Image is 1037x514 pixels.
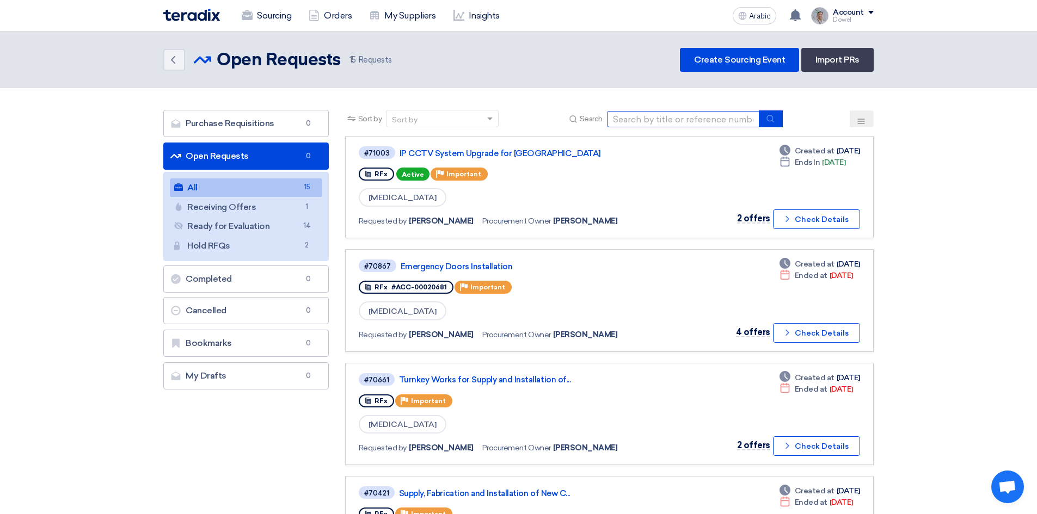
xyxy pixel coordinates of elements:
[400,148,601,158] font: IP CCTV System Upgrade for [GEOGRAPHIC_DATA]
[187,240,230,251] font: Hold RFQs
[163,110,329,137] a: Purchase Requisitions0
[163,143,329,170] a: Open Requests0
[795,215,849,224] font: Check Details
[737,213,770,224] font: 2 offers
[364,262,391,270] font: #70867
[694,54,785,65] font: Create Sourcing Event
[359,330,407,339] font: Requested by
[736,327,770,337] font: 4 offers
[482,330,551,339] font: Procurement Owner
[773,436,860,456] button: Check Details
[991,470,1024,503] a: Open chat
[553,330,618,339] font: [PERSON_NAME]
[305,241,309,249] font: 2
[187,202,256,212] font: Receiving Offers
[306,339,311,347] font: 0
[795,146,834,156] font: Created at
[399,488,671,498] a: Supply, Fabrication and Installation of New C...
[553,216,618,226] font: [PERSON_NAME]
[217,52,341,69] font: Open Requests
[409,330,474,339] font: [PERSON_NAME]
[359,443,407,453] font: Requested by
[187,221,269,231] font: Ready for Evaluation
[306,275,311,283] font: 0
[358,55,392,65] font: Requests
[815,54,860,65] font: Import PRs
[375,283,388,291] font: RFx
[833,8,864,17] font: Account
[324,10,352,21] font: Orders
[837,259,860,269] font: [DATE]
[607,111,759,127] input: Search by title or reference number
[446,170,481,178] font: Important
[186,370,226,381] font: My Drafts
[305,202,308,210] font: 1
[306,371,311,380] font: 0
[369,307,437,316] font: [MEDICAL_DATA]
[837,373,860,382] font: [DATE]
[364,376,389,384] font: #70661
[445,4,508,28] a: Insights
[358,114,382,123] font: Sort by
[580,114,603,123] font: Search
[795,329,849,338] font: Check Details
[163,330,329,357] a: Bookmarks0
[364,149,390,157] font: #71003
[409,443,474,453] font: [PERSON_NAME]
[369,420,437,429] font: [MEDICAL_DATA]
[384,10,435,21] font: My Suppliers
[830,498,853,507] font: [DATE]
[795,271,827,280] font: Ended at
[186,274,232,284] font: Completed
[801,48,874,72] a: Import PRs
[773,323,860,343] button: Check Details
[401,262,673,271] a: Emergency Doors Installation
[795,158,820,167] font: Ends In
[257,10,291,21] font: Sourcing
[409,216,474,226] font: [PERSON_NAME]
[163,362,329,389] a: My Drafts0
[553,443,618,453] font: [PERSON_NAME]
[400,148,672,158] a: IP CCTV System Upgrade for [GEOGRAPHIC_DATA]
[399,375,671,385] a: Turnkey Works for Supply and Installation of...
[470,283,505,291] font: Important
[402,171,424,178] font: Active
[186,118,274,128] font: Purchase Requisitions
[364,489,389,497] font: #70421
[375,170,388,178] font: RFx
[795,498,827,507] font: Ended at
[822,158,845,167] font: [DATE]
[837,146,860,156] font: [DATE]
[163,297,329,324] a: Cancelled0
[795,385,827,394] font: Ended at
[399,375,570,385] font: Turnkey Works for Supply and Installation of...
[795,442,849,451] font: Check Details
[795,259,834,269] font: Created at
[186,305,226,315] font: Cancelled
[391,283,447,291] font: #ACC-00020681
[360,4,444,28] a: My Suppliers
[369,193,437,202] font: [MEDICAL_DATA]
[830,271,853,280] font: [DATE]
[401,262,513,271] font: Emergency Doors Installation
[187,182,198,193] font: All
[811,7,829,24] img: IMG_1753965247717.jpg
[833,16,851,23] font: Dowel
[773,209,860,229] button: Check Details
[375,397,388,405] font: RFx
[304,183,310,191] font: 15
[737,440,770,450] font: 2 offers
[300,4,360,28] a: Orders
[163,265,329,293] a: Completed0
[469,10,500,21] font: Insights
[837,486,860,496] font: [DATE]
[163,9,220,21] img: Teradix logo
[186,151,249,161] font: Open Requests
[303,221,310,230] font: 14
[733,7,776,24] button: Arabic
[795,373,834,382] font: Created at
[306,306,311,314] font: 0
[186,338,232,348] font: Bookmarks
[795,486,834,496] font: Created at
[411,397,446,405] font: Important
